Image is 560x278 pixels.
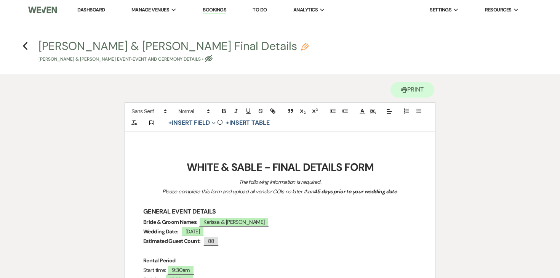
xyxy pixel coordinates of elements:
[199,217,269,227] span: Karissa & [PERSON_NAME]
[143,238,201,244] strong: Estimated Guest Count:
[166,118,218,127] button: Insert Field
[226,120,229,126] span: +
[203,6,226,14] a: Bookings
[187,160,374,174] strong: WHITE & SABLE - FINAL DETAILS FORM
[162,188,314,195] em: Please complete this form and upload all vendor COIs no later than
[293,6,318,14] span: Analytics
[38,56,309,63] p: [PERSON_NAME] & [PERSON_NAME] Event • Event and Ceremony Details •
[390,82,434,98] button: Print
[368,107,378,116] span: Text Background Color
[430,6,451,14] span: Settings
[175,107,212,116] span: Header Formats
[253,6,267,13] a: To Do
[357,107,368,116] span: Text Color
[143,265,417,275] p: Start time:
[28,2,57,18] img: Weven Logo
[314,188,397,195] u: 45 days prior to your wedding date
[167,265,194,275] span: 9:30am
[143,228,178,235] strong: Wedding Date:
[143,219,198,225] strong: Bride & Groom Names:
[181,227,205,236] span: [DATE]
[384,107,395,116] span: Alignment
[131,6,169,14] span: Manage Venues
[143,257,176,264] strong: Rental Period
[203,236,219,246] span: 88
[239,178,322,185] em: The following information is required.
[485,6,511,14] span: Resources
[38,40,309,63] button: [PERSON_NAME] & [PERSON_NAME] Final Details[PERSON_NAME] & [PERSON_NAME] Event•Event and Ceremony...
[223,118,272,127] button: +Insert Table
[143,207,216,215] u: GENERAL EVENT DETAILS
[77,6,105,13] a: Dashboard
[168,120,172,126] span: +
